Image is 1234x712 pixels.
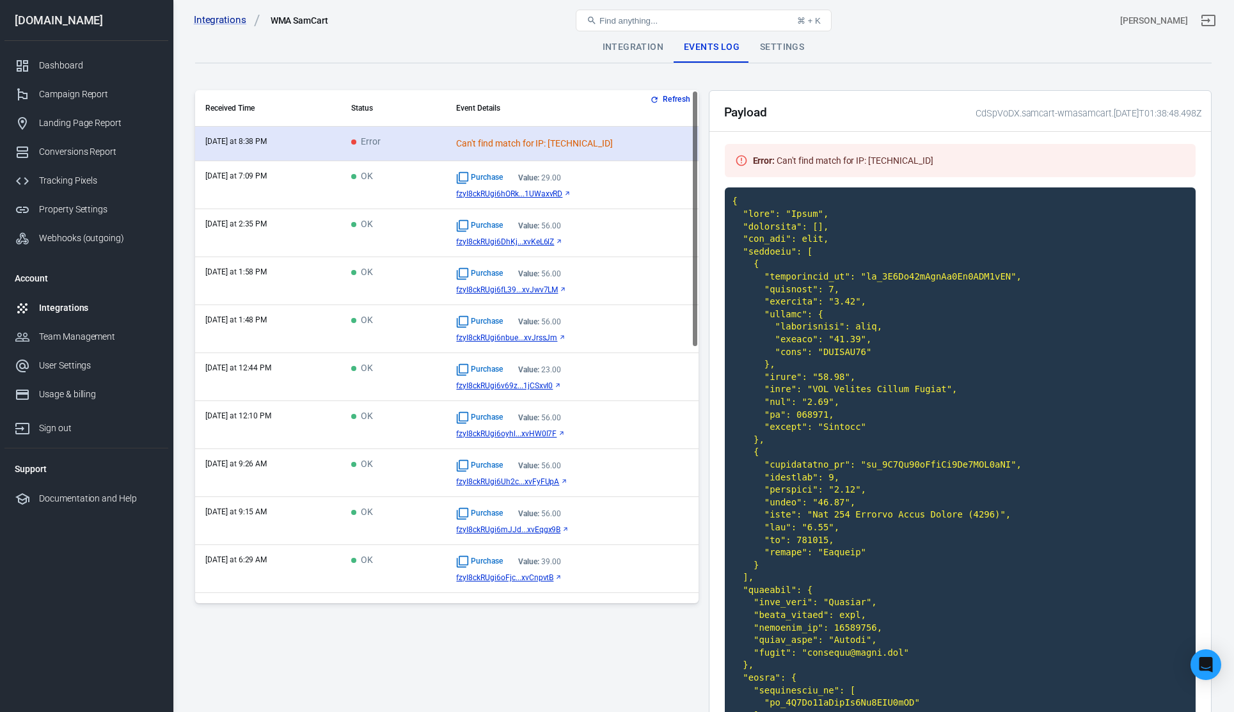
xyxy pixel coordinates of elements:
[4,294,168,322] a: Integrations
[195,90,341,127] th: Received Time
[456,525,560,534] span: fzyI8ckRUgi6mJJdritSl86jFTxvEqgx9B
[205,219,267,228] time: 2025-09-19T14:35:15-05:00
[750,32,814,63] div: Settings
[456,285,688,294] a: fzyI8ckRUgi6fL39...xvJwv7LM
[205,507,267,516] time: 2025-09-19T09:15:56-05:00
[518,365,539,374] strong: Value:
[39,232,158,245] div: Webhooks (outgoing)
[1120,14,1188,28] div: Account id: CdSpVoDX
[351,219,373,230] span: OK
[753,155,775,166] strong: Error :
[518,413,561,422] div: 56.00
[518,317,561,326] div: 56.00
[518,509,539,518] strong: Value:
[518,269,561,278] div: 56.00
[351,171,373,182] span: OK
[456,429,688,438] a: fzyI8ckRUgi6oyhl...xvHW0l7F
[518,557,539,566] strong: Value:
[4,109,168,138] a: Landing Page Report
[797,16,821,26] div: ⌘ + K
[456,525,688,534] a: fzyI8ckRUgi6mJJd...xvEqgx9B
[4,322,168,351] a: Team Management
[39,88,158,101] div: Campaign Report
[4,263,168,294] li: Account
[518,509,561,518] div: 56.00
[205,137,267,146] time: 2025-09-19T20:38:48-05:00
[351,315,373,326] span: OK
[351,459,373,470] span: OK
[456,315,503,328] span: Standard event name
[271,14,328,27] div: WMA SamCart
[4,80,168,109] a: Campaign Report
[4,15,168,26] div: [DOMAIN_NAME]
[351,267,373,278] span: OK
[39,301,158,315] div: Integrations
[456,573,688,582] a: fzyI8ckRUgi6oFjc...xvCnpvtB
[205,411,271,420] time: 2025-09-19T12:10:56-05:00
[456,411,503,424] span: Standard event name
[674,32,750,63] div: Events Log
[4,454,168,484] li: Support
[341,90,446,127] th: Status
[518,365,561,374] div: 23.00
[205,171,267,180] time: 2025-09-19T19:09:58-05:00
[456,477,559,486] span: fzyI8ckRUgi6Uh2ckvyH42sKgRxvFyFUpA
[4,224,168,253] a: Webhooks (outgoing)
[724,106,768,119] h2: Payload
[647,93,695,106] button: Refresh
[456,189,688,198] a: fzyI8ckRUgi6hORk...1UWaxvRD
[456,507,503,520] span: Standard event name
[205,315,267,324] time: 2025-09-19T13:48:26-05:00
[456,189,562,198] span: fzyI8ckRUgi6hORkXMWe9S1UWaxvRD
[39,59,158,72] div: Dashboard
[195,90,699,603] div: scrollable content
[39,359,158,372] div: User Settings
[456,285,558,294] span: fzyI8ckRUgi6fL39QLOYLmCAILxvJwv7LM
[39,388,158,401] div: Usage & billing
[4,166,168,195] a: Tracking Pixels
[205,363,271,372] time: 2025-09-19T12:44:44-05:00
[748,149,938,172] div: Can't find match for IP: [TECHNICAL_ID]
[205,555,267,564] time: 2025-09-19T06:29:36-05:00
[456,171,503,184] span: Standard event name
[351,137,381,148] span: Error
[456,237,554,246] span: fzyI8ckRUgi6DhKjp5SdHe0NAwxvKeL6lZ
[518,221,561,230] div: 56.00
[4,51,168,80] a: Dashboard
[456,459,503,472] span: Standard event name
[351,555,373,566] span: OK
[518,173,561,182] div: 29.00
[4,195,168,224] a: Property Settings
[456,555,503,568] span: Standard event name
[39,422,158,435] div: Sign out
[39,116,158,130] div: Landing Page Report
[456,333,557,342] span: fzyI8ckRUgi6nbue0Ca4p0KzaFxvJrssJm
[39,174,158,187] div: Tracking Pixels
[518,221,539,230] strong: Value:
[194,13,260,27] a: Integrations
[599,16,658,26] span: Find anything...
[518,413,539,422] strong: Value:
[576,10,832,31] button: Find anything...⌘ + K
[456,137,680,150] div: Can't find match for IP: [TECHNICAL_ID]
[971,107,1202,120] div: CdSpVoDX.samcart-wmasamcart.[DATE]T01:38:48.498Z
[518,317,539,326] strong: Value:
[456,237,688,246] a: fzyI8ckRUgi6DhKj...xvKeL6lZ
[39,492,158,505] div: Documentation and Help
[4,409,168,443] a: Sign out
[351,363,373,374] span: OK
[456,333,688,342] a: fzyI8ckRUgi6nbue...xvJrssJm
[39,330,158,344] div: Team Management
[4,380,168,409] a: Usage & billing
[456,219,503,232] span: Standard event name
[456,267,503,280] span: Standard event name
[351,411,373,422] span: OK
[1190,649,1221,680] div: Open Intercom Messenger
[351,507,373,518] span: OK
[518,269,539,278] strong: Value:
[456,381,553,390] span: fzyI8ckRUgi6v69zNlJjqu1jCSxvI0
[456,381,688,390] a: fzyI8ckRUgi6v69z...1jCSxvI0
[205,459,267,468] time: 2025-09-19T09:26:55-05:00
[39,203,158,216] div: Property Settings
[1193,5,1224,36] a: Sign out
